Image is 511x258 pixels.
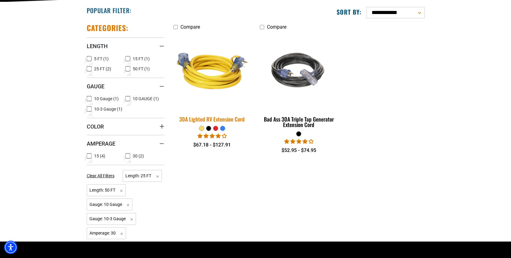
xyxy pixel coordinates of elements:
[87,199,133,210] span: Gauge: 10 Gauge
[123,173,162,178] a: Length: 25 FT
[94,107,122,111] span: 10-3 Gauge (1)
[261,36,337,106] img: black
[337,8,362,16] label: Sort by:
[87,118,164,135] summary: Color
[123,170,162,182] span: Length: 25 FT
[87,6,131,14] h2: Popular Filter:
[284,139,313,144] span: 4.00 stars
[173,33,251,125] a: yellow 30A Lighted RV Extension Cord
[87,213,136,225] span: Gauge: 10-3 Gauge
[260,33,338,131] a: black Bad Ass 30A Triple Tap Generator Extension Cord
[87,173,117,179] a: Clear All Filters
[87,173,114,178] span: Clear All Filters
[198,133,227,139] span: 4.11 stars
[133,97,159,101] span: 10 GAUGE (1)
[173,141,251,149] div: $67.18 - $127.91
[87,43,108,50] span: Length
[173,116,251,122] div: 30A Lighted RV Extension Cord
[94,57,109,61] span: 5 FT (1)
[260,116,338,127] div: Bad Ass 30A Triple Tap Generator Extension Cord
[87,140,115,147] span: Amperage
[87,201,133,207] a: Gauge: 10 Gauge
[267,24,286,30] span: Compare
[170,32,255,110] img: yellow
[87,135,164,152] summary: Amperage
[260,147,338,154] div: $52.95 - $74.95
[87,227,126,239] span: Amperage: 30
[87,216,136,221] a: Gauge: 10-3 Gauge
[94,97,119,101] span: 10 Gauge (1)
[87,83,104,90] span: Gauge
[87,78,164,95] summary: Gauge
[87,230,126,236] a: Amperage: 30
[133,57,150,61] span: 15 FT (1)
[87,23,129,33] h2: Categories:
[133,67,150,71] span: 50 FT (1)
[87,184,126,196] span: Length: 50 FT
[87,187,126,193] a: Length: 50 FT
[133,154,144,158] span: 30 (2)
[87,37,164,55] summary: Length
[180,24,200,30] span: Compare
[87,123,104,130] span: Color
[94,154,105,158] span: 15 (4)
[94,67,111,71] span: 25 FT (2)
[4,241,17,254] div: Accessibility Menu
